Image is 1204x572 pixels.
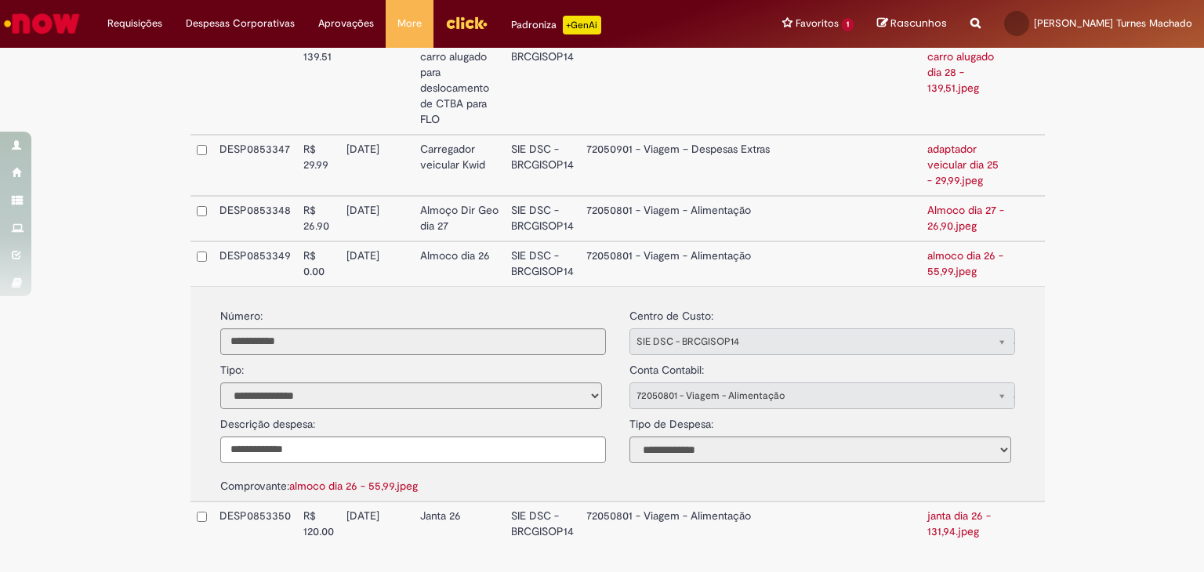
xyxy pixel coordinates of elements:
td: Almoco dia 27 - 26,90.jpeg [921,196,1012,241]
td: R$ 26.90 [297,196,340,241]
img: click_logo_yellow_360x200.png [445,11,488,34]
a: almoco dia 26 - 55,99.jpeg [289,479,418,493]
td: Combustivel de carro alugado para deslocamento de CTBA para FLO [414,27,505,135]
a: 72050801 - Viagem - AlimentaçãoLimpar campo conta_contabil [629,382,1015,409]
label: Descrição despesa: [220,417,315,433]
img: ServiceNow [2,8,82,39]
td: Carregador veicular Kwid [414,135,505,196]
td: [DATE] [340,135,414,196]
td: SIE DSC - BRCGISOP14 [505,135,580,196]
span: Aprovações [318,16,374,31]
a: SIE DSC - BRCGISOP14Limpar campo centro_de_custo [629,328,1015,355]
td: combustivel carro alugado dia 28 - 139,51.jpeg [921,27,1012,135]
a: Almoco dia 27 - 26,90.jpeg [927,203,1004,233]
td: Almoço Dir Geo dia 27 [414,196,505,241]
a: adaptador veicular dia 25 - 29,99.jpeg [927,142,999,187]
td: R$ 29.99 [297,135,340,196]
a: almoco dia 26 - 55,99.jpeg [927,248,1003,278]
td: Almoco dia 26 [414,241,505,286]
td: SIE DSC - BRCGISOP14 [505,241,580,286]
label: Conta Contabil: [629,355,704,378]
td: Janta 26 [414,501,505,546]
p: +GenAi [563,16,601,34]
a: Rascunhos [877,16,947,31]
span: [PERSON_NAME] Turnes Machado [1034,16,1192,30]
label: Número: [220,309,263,324]
span: Rascunhos [890,16,947,31]
td: SIE DSC - BRCGISOP14 [505,196,580,241]
td: SIE DSC - BRCGISOP14 [505,27,580,135]
span: 72050801 - Viagem - Alimentação [636,383,975,408]
label: Tipo: [220,355,244,378]
td: adaptador veicular dia 25 - 29,99.jpeg [921,135,1012,196]
td: [DATE] [340,196,414,241]
div: Padroniza [511,16,601,34]
label: Tipo de Despesa: [629,409,713,433]
span: More [397,16,422,31]
a: janta dia 26 - 131,94.jpeg [927,509,991,538]
td: DESP0853347 [213,135,297,196]
span: Despesas Corporativas [186,16,295,31]
td: DESP0853348 [213,196,297,241]
td: DESP0853349 [213,241,297,286]
span: Requisições [107,16,162,31]
td: DESP0853350 [213,501,297,546]
a: combustivel carro alugado dia 28 - 139,51.jpeg [927,34,994,95]
td: 72060603 - Viagem Combustível Carro Alugado [580,27,921,135]
td: 72050801 - Viagem - Alimentação [580,196,921,241]
td: [DATE] [340,27,414,135]
td: [DATE] [340,501,414,546]
td: R$ 139.51 [297,27,340,135]
span: 1 [842,18,854,31]
td: janta dia 26 - 131,94.jpeg [921,501,1012,546]
td: 72050901 - Viagem – Despesas Extras [580,135,921,196]
td: almoco dia 26 - 55,99.jpeg [921,241,1012,286]
td: R$ 120.00 [297,501,340,546]
span: SIE DSC - BRCGISOP14 [636,329,975,354]
div: Comprovante: [220,471,606,494]
td: R$ 0.00 [297,241,340,286]
span: Favoritos [796,16,839,31]
td: SIE DSC - BRCGISOP14 [505,501,580,546]
td: [DATE] [340,241,414,286]
td: 72050801 - Viagem - Alimentação [580,501,921,546]
label: Centro de Custo: [629,301,713,324]
td: 72050801 - Viagem - Alimentação [580,241,921,286]
td: DESP0853346 [213,27,297,135]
